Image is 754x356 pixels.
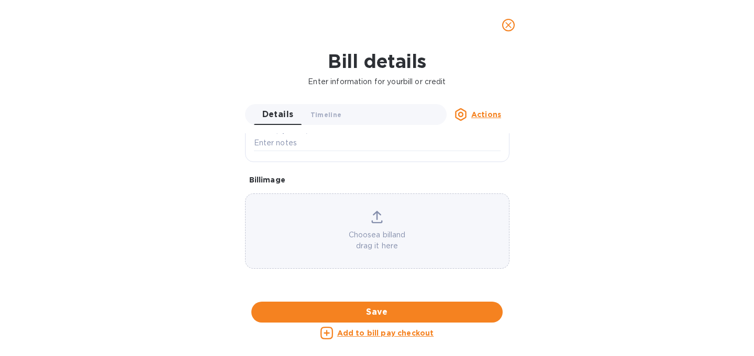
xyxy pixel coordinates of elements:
[496,13,521,38] button: close
[311,109,342,120] span: Timeline
[251,302,503,323] button: Save
[254,135,501,151] input: Enter notes
[471,110,501,119] u: Actions
[8,76,746,87] p: Enter information for your bill or credit
[254,128,309,134] label: Notes (optional)
[246,229,509,251] p: Choose a bill and drag it here
[8,50,746,72] h1: Bill details
[337,329,434,337] u: Add to bill pay checkout
[249,175,505,185] p: Bill image
[262,107,294,122] span: Details
[260,306,494,318] span: Save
